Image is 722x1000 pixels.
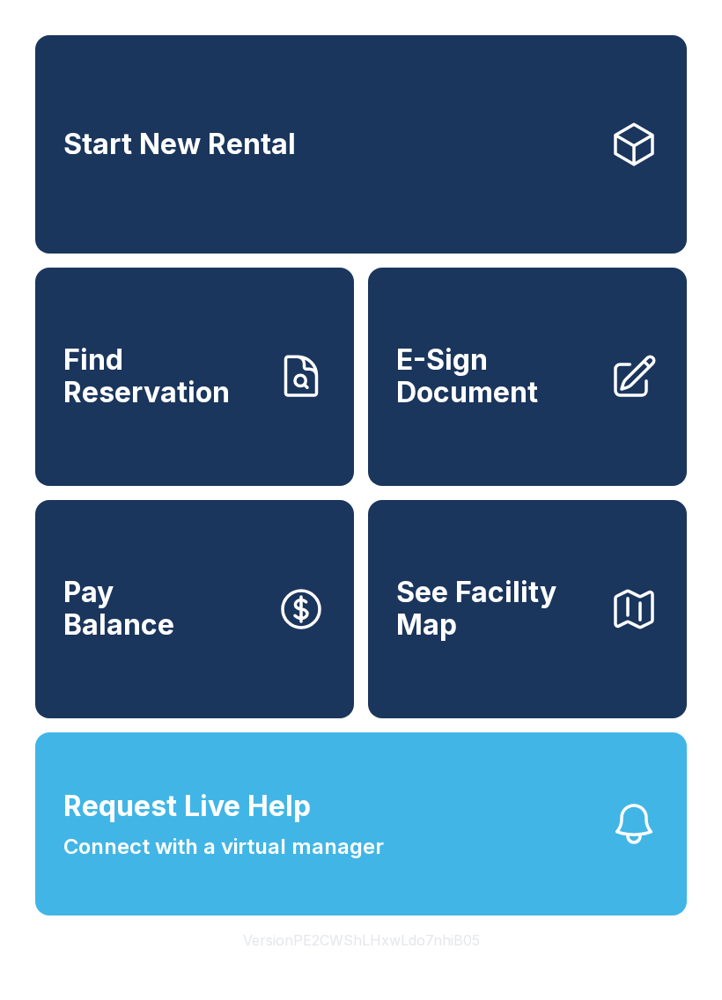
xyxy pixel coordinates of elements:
span: Find Reservation [63,344,262,408]
a: PayBalance [35,500,354,718]
span: See Facility Map [396,577,595,641]
button: See Facility Map [368,500,687,718]
span: Pay Balance [63,577,174,641]
button: VersionPE2CWShLHxwLdo7nhiB05 [229,915,494,965]
a: Find Reservation [35,268,354,486]
span: Request Live Help [63,785,311,827]
button: Request Live HelpConnect with a virtual manager [35,732,687,915]
a: Start New Rental [35,35,687,254]
a: E-Sign Document [368,268,687,486]
span: Start New Rental [63,129,296,161]
span: E-Sign Document [396,344,595,408]
span: Connect with a virtual manager [63,831,384,863]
